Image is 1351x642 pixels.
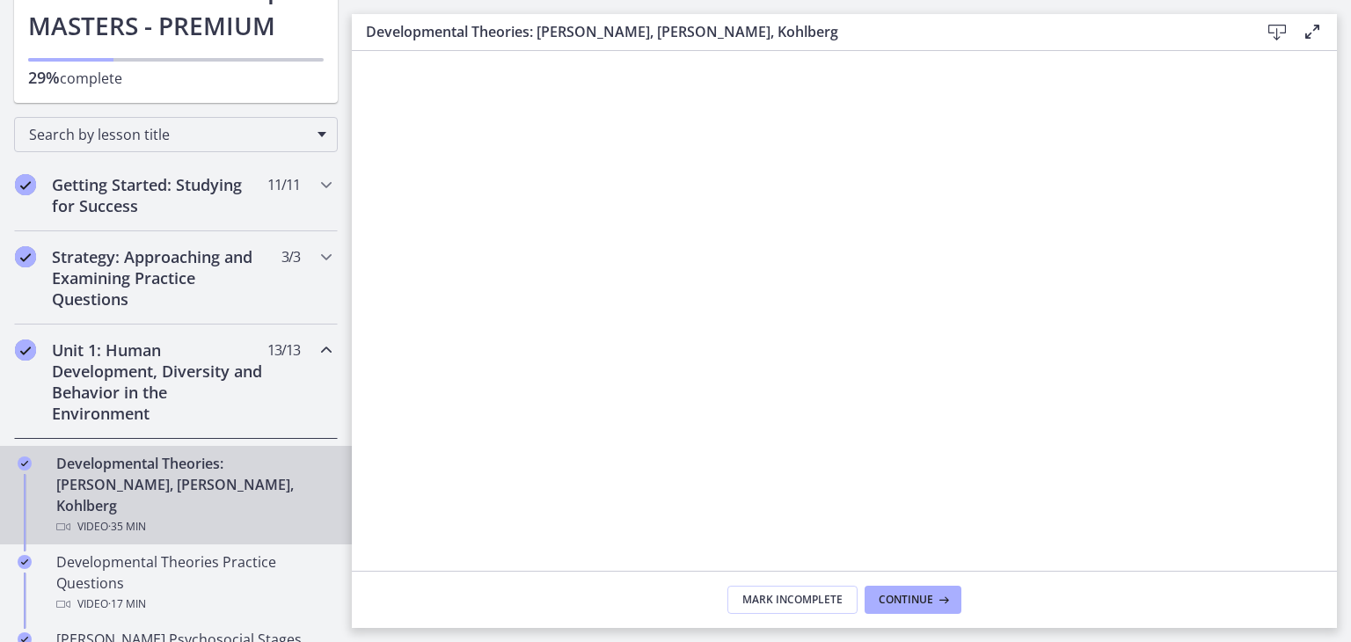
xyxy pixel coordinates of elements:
i: Completed [15,174,36,195]
span: Mark Incomplete [742,593,843,607]
span: 11 / 11 [267,174,300,195]
i: Completed [15,246,36,267]
span: Search by lesson title [29,125,309,144]
h2: Getting Started: Studying for Success [52,174,267,216]
iframe: Video Lesson [352,51,1337,569]
i: Completed [18,456,32,471]
div: Developmental Theories: [PERSON_NAME], [PERSON_NAME], Kohlberg [56,453,331,537]
h2: Strategy: Approaching and Examining Practice Questions [52,246,267,310]
h2: Unit 1: Human Development, Diversity and Behavior in the Environment [52,339,267,424]
button: Mark Incomplete [727,586,858,614]
div: Search by lesson title [14,117,338,152]
i: Completed [15,339,36,361]
span: 13 / 13 [267,339,300,361]
i: Completed [18,555,32,569]
span: Continue [879,593,933,607]
div: Developmental Theories Practice Questions [56,551,331,615]
p: complete [28,67,324,89]
span: 3 / 3 [281,246,300,267]
button: Continue [865,586,961,614]
div: Video [56,594,331,615]
span: · 17 min [108,594,146,615]
span: · 35 min [108,516,146,537]
div: Video [56,516,331,537]
h3: Developmental Theories: [PERSON_NAME], [PERSON_NAME], Kohlberg [366,21,1231,42]
span: 29% [28,67,60,88]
